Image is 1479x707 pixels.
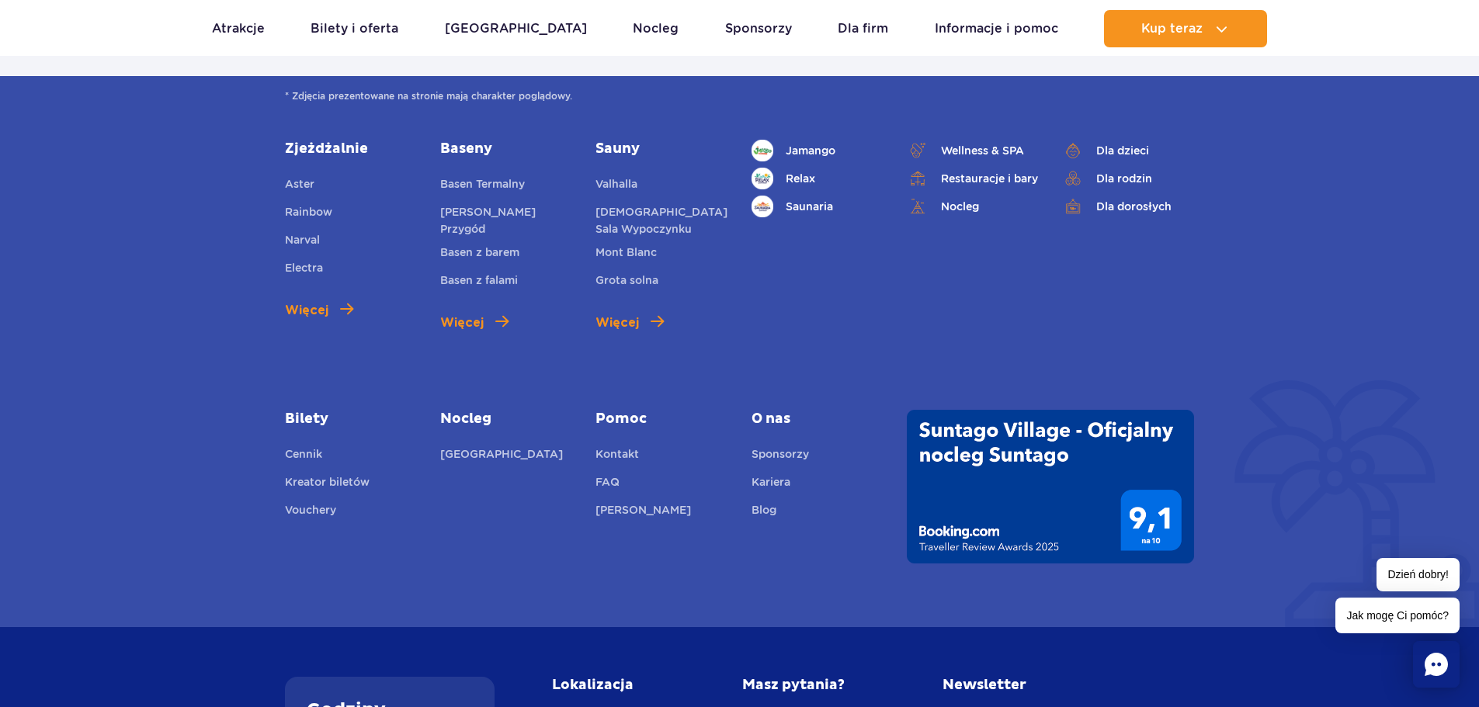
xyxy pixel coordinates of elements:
[752,168,884,189] a: Relax
[440,203,572,237] a: [PERSON_NAME] Przygód
[595,140,727,158] a: Sauny
[595,203,727,237] a: [DEMOGRAPHIC_DATA] Sala Wypoczynku
[595,246,657,258] span: Mont Blanc
[285,234,320,246] span: Narval
[285,206,332,218] span: Rainbow
[595,445,639,467] a: Kontakt
[285,473,370,495] a: Kreator biletów
[943,677,1160,694] h2: Newsletter
[212,10,265,47] a: Atrakcje
[595,175,637,197] a: Valhalla
[440,445,563,467] a: [GEOGRAPHIC_DATA]
[907,410,1194,563] img: Traveller Review Awards 2025' od Booking.com dla Suntago Village - wynik 9.1/10
[935,10,1058,47] a: Informacje i pomoc
[285,445,322,467] a: Cennik
[752,445,809,467] a: Sponsorzy
[285,301,353,320] a: Więcej
[907,196,1039,217] a: Nocleg
[440,410,572,428] a: Nocleg
[285,140,417,158] a: Zjeżdżalnie
[838,10,888,47] a: Dla firm
[285,259,323,281] a: Electra
[725,10,792,47] a: Sponsorzy
[445,10,587,47] a: [GEOGRAPHIC_DATA]
[1335,598,1460,633] span: Jak mogę Ci pomóc?
[595,473,620,495] a: FAQ
[1062,196,1194,217] a: Dla dorosłych
[752,501,776,523] a: Blog
[595,501,691,523] a: [PERSON_NAME]
[285,178,314,190] span: Aster
[285,175,314,197] a: Aster
[1141,22,1203,36] span: Kup teraz
[1062,168,1194,189] a: Dla rodzin
[1413,641,1460,688] div: Chat
[285,410,417,428] a: Bilety
[786,142,835,159] span: Jamango
[1377,558,1460,591] span: Dzień dobry!
[742,677,893,694] h2: Masz pytania?
[595,314,664,332] a: Więcej
[285,231,320,253] a: Narval
[1104,10,1267,47] button: Kup teraz
[285,501,336,523] a: Vouchery
[595,314,639,332] span: Więcej
[907,140,1039,161] a: Wellness & SPA
[440,140,572,158] a: Baseny
[595,272,658,293] a: Grota solna
[752,140,884,161] a: Jamango
[633,10,679,47] a: Nocleg
[595,178,637,190] span: Valhalla
[311,10,398,47] a: Bilety i oferta
[285,203,332,225] a: Rainbow
[440,244,519,265] a: Basen z barem
[907,168,1039,189] a: Restauracje i bary
[595,410,727,428] a: Pomoc
[752,196,884,217] a: Saunaria
[285,88,1194,104] span: * Zdjęcia prezentowane na stronie mają charakter poglądowy.
[595,244,657,265] a: Mont Blanc
[1062,140,1194,161] a: Dla dzieci
[752,473,790,495] a: Kariera
[752,410,884,428] span: O nas
[440,272,518,293] a: Basen z falami
[440,314,509,332] a: Więcej
[440,175,525,197] a: Basen Termalny
[440,314,484,332] span: Więcej
[941,142,1024,159] span: Wellness & SPA
[552,677,672,694] h2: Lokalizacja
[285,301,328,320] span: Więcej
